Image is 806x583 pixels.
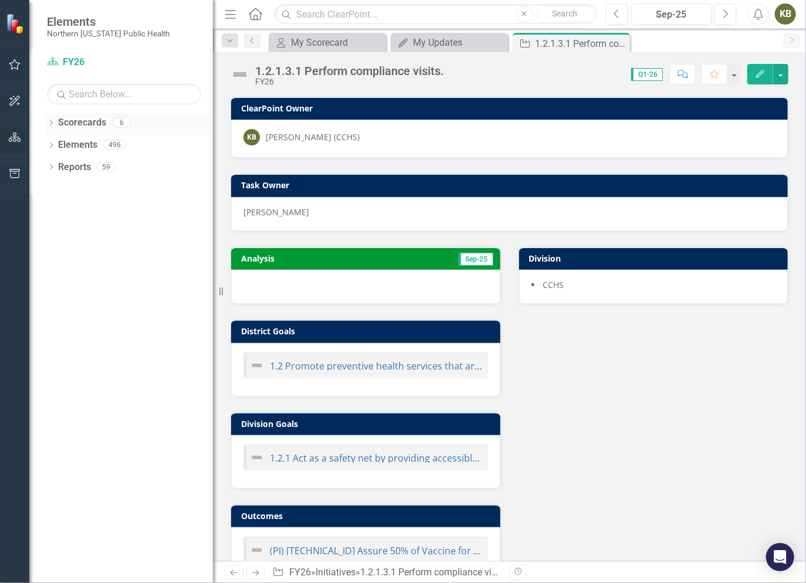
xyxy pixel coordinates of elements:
[394,35,505,50] a: My Updates
[58,138,97,152] a: Elements
[255,77,444,86] div: FY26
[103,140,126,150] div: 496
[250,358,264,372] img: Not Defined
[243,129,260,145] div: KB
[270,360,725,372] a: 1.2 Promote preventive health services that are proven to improve health outcomes in the community.
[266,131,360,143] div: [PERSON_NAME] (CCHS)
[58,161,91,174] a: Reports
[316,567,355,578] a: Initiatives
[459,253,493,266] span: Sep-25
[58,116,106,130] a: Scorecards
[250,450,264,465] img: Not Defined
[47,56,194,69] a: FY26
[241,327,495,335] h3: District Goals
[535,36,627,51] div: 1.2.1.3.1 Perform compliance visits.
[231,65,249,84] img: Not Defined
[529,254,783,263] h3: Division
[241,419,495,428] h3: Division Goals
[766,543,794,571] div: Open Intercom Messenger
[47,84,201,104] input: Search Below...
[272,566,500,579] div: » »
[775,4,796,25] button: KB
[6,13,26,34] img: ClearPoint Strategy
[635,8,707,22] div: Sep-25
[291,35,383,50] div: My Scorecard
[552,9,577,18] span: Search
[543,279,564,290] span: CCHS
[275,4,597,25] input: Search ClearPoint...
[360,567,509,578] div: 1.2.1.3.1 Perform compliance visits.
[243,206,775,218] div: [PERSON_NAME]
[536,6,594,22] button: Search
[112,118,131,128] div: 6
[241,181,782,189] h3: Task Owner
[241,104,782,113] h3: ClearPoint Owner
[289,567,311,578] a: FY26
[270,544,727,557] a: (PI) [TECHNICAL_ID] Assure 50% of Vaccine for Children (VFC) providers receive a compliance visit...
[250,543,264,557] img: Not Defined
[413,35,505,50] div: My Updates
[47,29,170,38] small: Northern [US_STATE] Public Health
[255,65,444,77] div: 1.2.1.3.1 Perform compliance visits.
[47,15,170,29] span: Elements
[241,254,363,263] h3: Analysis
[272,35,383,50] a: My Scorecard
[241,511,495,520] h3: Outcomes
[97,162,116,172] div: 59
[631,68,663,81] span: Q1-26
[631,4,712,25] button: Sep-25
